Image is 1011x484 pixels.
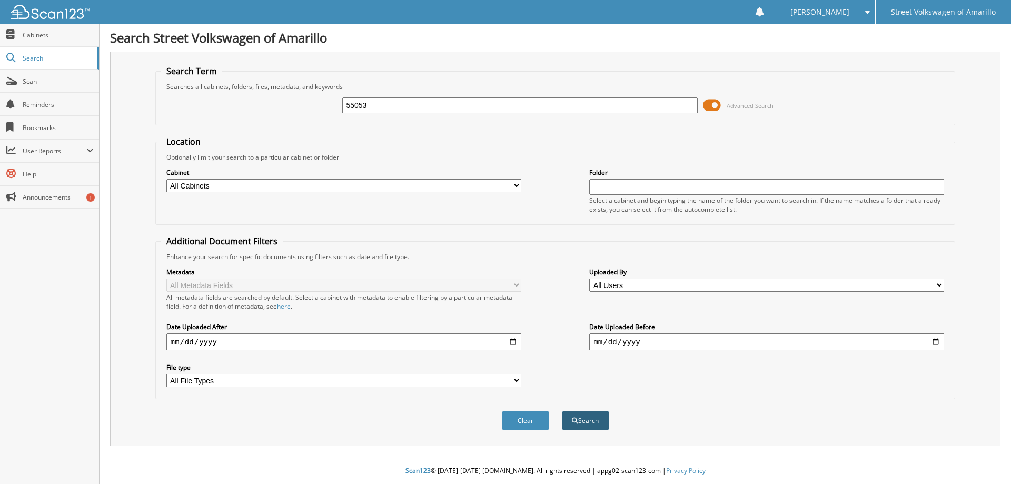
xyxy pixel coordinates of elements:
[11,5,90,19] img: scan123-logo-white.svg
[23,146,86,155] span: User Reports
[161,235,283,247] legend: Additional Document Filters
[161,136,206,147] legend: Location
[23,170,94,179] span: Help
[86,193,95,202] div: 1
[23,123,94,132] span: Bookmarks
[502,411,549,430] button: Clear
[166,268,521,276] label: Metadata
[405,466,431,475] span: Scan123
[23,193,94,202] span: Announcements
[589,268,944,276] label: Uploaded By
[161,153,950,162] div: Optionally limit your search to a particular cabinet or folder
[166,293,521,311] div: All metadata fields are searched by default. Select a cabinet with metadata to enable filtering b...
[100,458,1011,484] div: © [DATE]-[DATE] [DOMAIN_NAME]. All rights reserved | appg02-scan123-com |
[589,322,944,331] label: Date Uploaded Before
[110,29,1000,46] h1: Search Street Volkswagen of Amarillo
[589,168,944,177] label: Folder
[666,466,706,475] a: Privacy Policy
[166,333,521,350] input: start
[589,333,944,350] input: end
[23,31,94,39] span: Cabinets
[161,65,222,77] legend: Search Term
[23,77,94,86] span: Scan
[166,322,521,331] label: Date Uploaded After
[790,9,849,15] span: [PERSON_NAME]
[958,433,1011,484] iframe: Chat Widget
[161,82,950,91] div: Searches all cabinets, folders, files, metadata, and keywords
[891,9,996,15] span: Street Volkswagen of Amarillo
[23,54,92,63] span: Search
[23,100,94,109] span: Reminders
[277,302,291,311] a: here
[161,252,950,261] div: Enhance your search for specific documents using filters such as date and file type.
[166,363,521,372] label: File type
[166,168,521,177] label: Cabinet
[727,102,774,110] span: Advanced Search
[589,196,944,214] div: Select a cabinet and begin typing the name of the folder you want to search in. If the name match...
[562,411,609,430] button: Search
